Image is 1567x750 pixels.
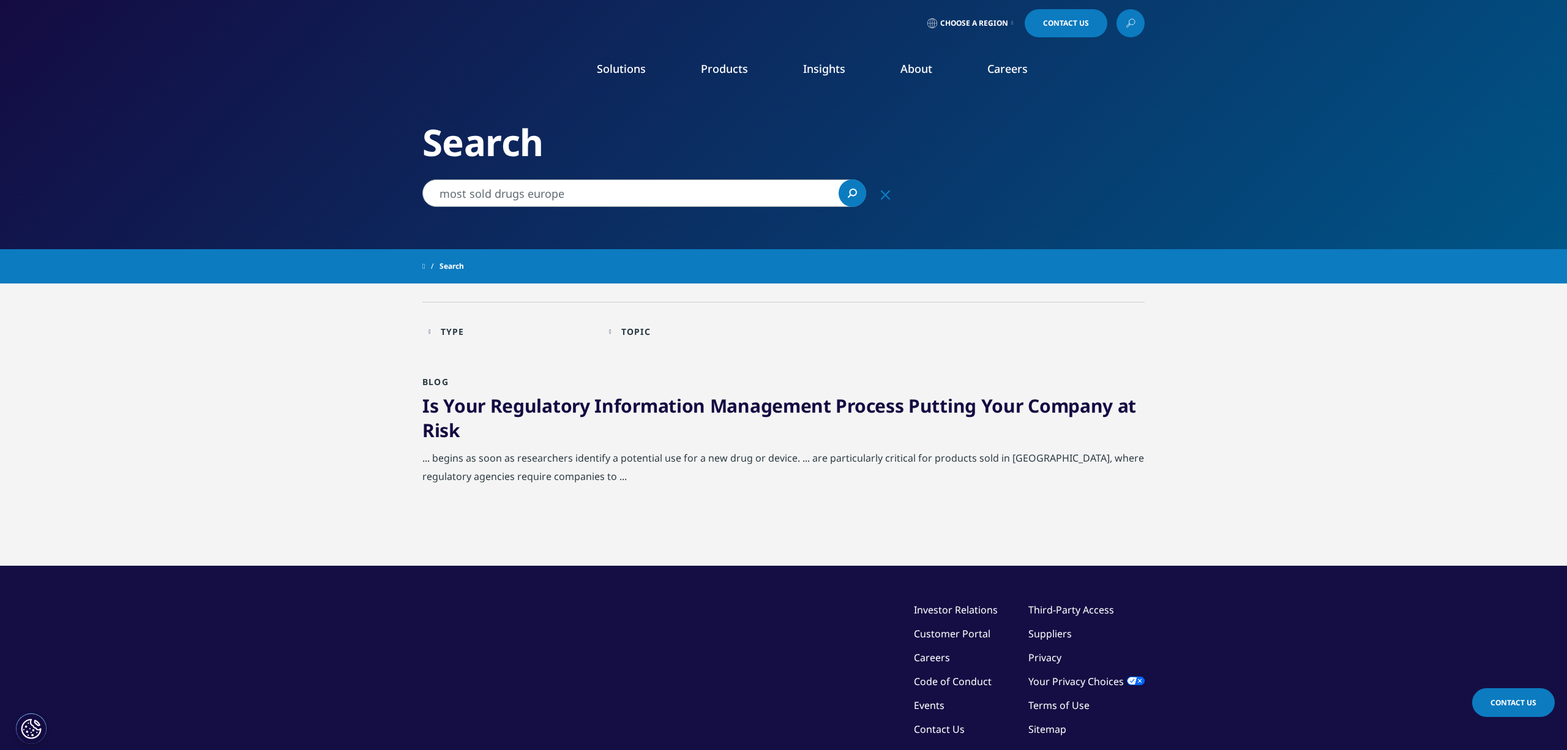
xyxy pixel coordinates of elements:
a: Search [839,179,866,207]
div: Clear [870,179,900,209]
a: Privacy [1028,651,1061,664]
a: Customer Portal [914,627,990,640]
a: Sitemap [1028,722,1066,736]
a: Is Your Regulatory Information Management Process Putting Your Company at Risk [422,393,1136,443]
h2: Search [422,119,1145,165]
span: Contact Us [1043,20,1089,27]
button: Configuració de les galetes [16,713,47,744]
a: Code of Conduct [914,675,992,688]
a: Careers [914,651,950,664]
a: About [900,61,932,76]
a: Suppliers [1028,627,1072,640]
span: Search [439,255,464,277]
a: Contact Us [1025,9,1107,37]
a: Careers [987,61,1028,76]
a: Solutions [597,61,646,76]
a: Terms of Use [1028,699,1090,712]
a: Products [701,61,748,76]
a: Your Privacy Choices [1028,675,1145,688]
nav: Primary [525,43,1145,100]
a: Contact Us [1472,688,1555,717]
a: Insights [803,61,845,76]
div: Topic facet. [621,326,651,337]
div: Type facet. [441,326,465,337]
span: Choose a Region [940,18,1008,28]
input: Search [422,179,866,207]
a: Events [914,699,944,712]
span: Blog [422,376,449,388]
a: Investor Relations [914,603,998,617]
a: Contact Us [914,722,965,736]
span: Contact Us [1490,697,1536,708]
svg: Search [848,189,857,198]
div: ... begins as soon as researchers identify a potential use for a new drug or device. ... are part... [422,449,1145,492]
svg: Clear [881,190,890,200]
a: Third-Party Access [1028,603,1114,617]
